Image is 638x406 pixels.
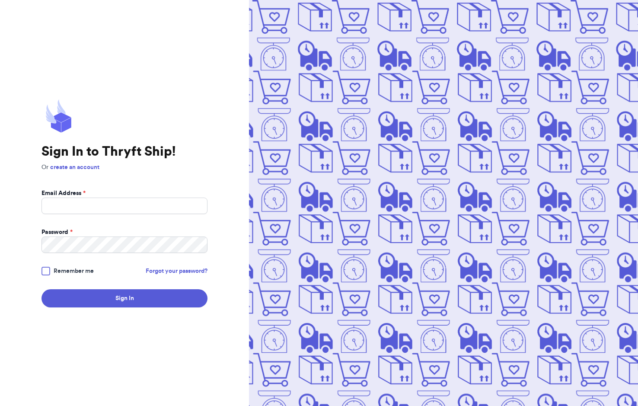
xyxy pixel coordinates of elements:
[41,144,207,160] h1: Sign In to Thryft Ship!
[54,267,94,275] span: Remember me
[50,164,99,170] a: create an account
[41,163,207,172] p: Or
[41,228,73,237] label: Password
[41,189,86,198] label: Email Address
[146,267,207,275] a: Forgot your password?
[41,289,207,307] button: Sign In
